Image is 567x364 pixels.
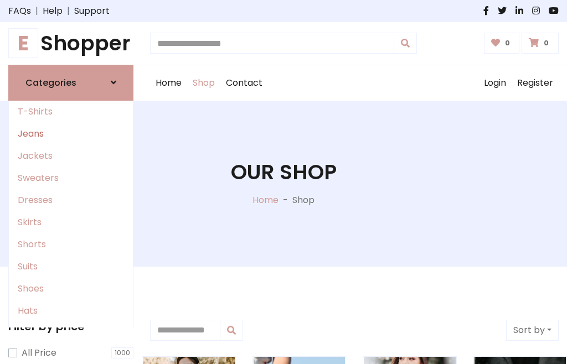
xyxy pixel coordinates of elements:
label: All Price [22,346,56,360]
span: 0 [541,38,551,48]
span: 0 [502,38,513,48]
button: Sort by [506,320,559,341]
a: Sweaters [9,167,133,189]
h1: Shopper [8,31,133,56]
a: Dresses [9,189,133,211]
a: Jackets [9,145,133,167]
a: Categories [8,65,133,101]
a: Login [478,65,512,101]
a: Skirts [9,211,133,233]
span: 1000 [111,347,133,358]
a: Contact [220,65,268,101]
p: Shop [292,194,315,207]
h5: Filter by price [8,320,133,333]
p: - [279,194,292,207]
a: Shop [187,65,220,101]
span: | [31,4,43,18]
a: FAQs [8,4,31,18]
a: Support [74,4,110,18]
a: 0 [522,33,559,54]
a: T-Shirts [9,101,133,123]
a: Home [150,65,187,101]
h1: Our Shop [231,160,337,185]
a: Jeans [9,123,133,145]
span: E [8,28,38,58]
span: | [63,4,74,18]
a: Shoes [9,278,133,300]
a: Suits [9,256,133,278]
a: 0 [484,33,520,54]
a: Hats [9,300,133,322]
a: EShopper [8,31,133,56]
a: Register [512,65,559,101]
h6: Categories [25,77,76,88]
a: Home [252,194,279,206]
a: Help [43,4,63,18]
a: Shorts [9,233,133,256]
